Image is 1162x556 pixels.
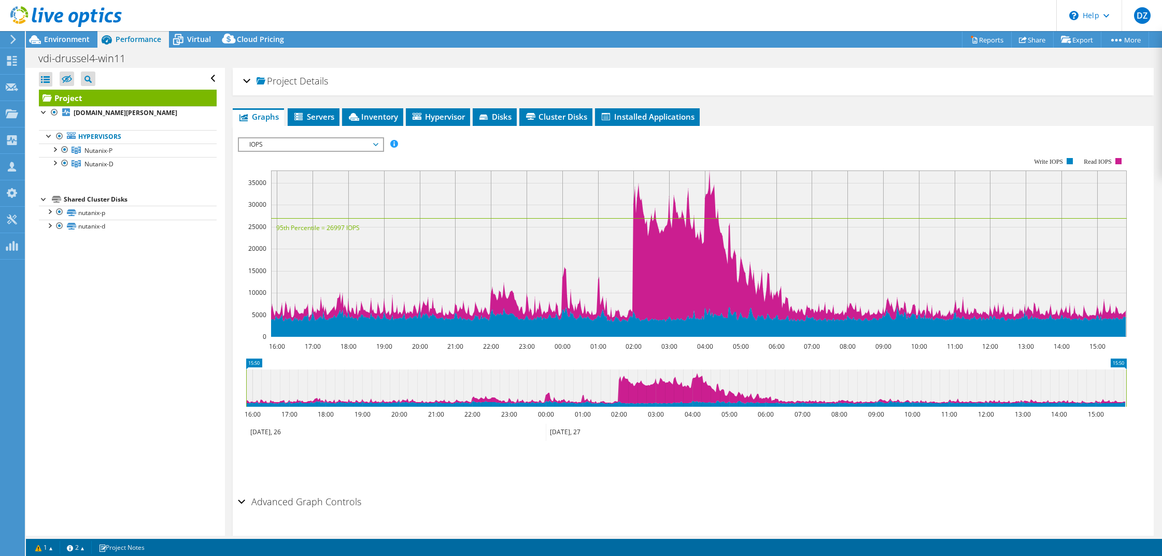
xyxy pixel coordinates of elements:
[941,410,957,419] text: 11:00
[263,332,266,341] text: 0
[28,541,60,554] a: 1
[1084,158,1112,165] text: Read IOPS
[428,410,444,419] text: 21:00
[611,410,627,419] text: 02:00
[391,410,407,419] text: 20:00
[412,342,428,351] text: 20:00
[982,342,998,351] text: 12:00
[447,342,463,351] text: 21:00
[1087,410,1103,419] text: 15:00
[39,144,217,157] a: Nutanix-P
[518,342,534,351] text: 23:00
[574,410,590,419] text: 01:00
[732,342,748,351] text: 05:00
[697,342,713,351] text: 04:00
[39,157,217,170] a: Nutanix-D
[238,491,361,512] h2: Advanced Graph Controls
[340,342,356,351] text: 18:00
[1069,11,1079,20] svg: \n
[64,193,217,206] div: Shared Cluster Disks
[904,410,920,419] text: 10:00
[248,244,266,253] text: 20000
[84,160,114,168] span: Nutanix-D
[39,130,217,144] a: Hypervisors
[464,410,480,419] text: 22:00
[187,34,211,44] span: Virtual
[244,410,260,419] text: 16:00
[293,111,334,122] span: Servers
[84,146,112,155] span: Nutanix-P
[34,53,141,64] h1: vdi-drussel4-win11
[268,342,285,351] text: 16:00
[1101,32,1149,48] a: More
[1134,7,1151,24] span: DZ
[91,541,152,554] a: Project Notes
[248,288,266,297] text: 10000
[590,342,606,351] text: 01:00
[977,410,994,419] text: 12:00
[244,138,377,151] span: IOPS
[501,410,517,419] text: 23:00
[946,342,962,351] text: 11:00
[300,75,328,87] span: Details
[248,200,266,209] text: 30000
[39,206,217,219] a: nutanix-p
[248,178,266,187] text: 35000
[257,76,297,87] span: Project
[794,410,810,419] text: 07:00
[116,34,161,44] span: Performance
[347,111,398,122] span: Inventory
[237,34,284,44] span: Cloud Pricing
[600,111,695,122] span: Installed Applications
[757,410,773,419] text: 06:00
[39,90,217,106] a: Project
[1089,342,1105,351] text: 15:00
[248,266,266,275] text: 15000
[60,541,92,554] a: 2
[478,111,512,122] span: Disks
[768,342,784,351] text: 06:00
[317,410,333,419] text: 18:00
[1014,410,1030,419] text: 13:00
[831,410,847,419] text: 08:00
[376,342,392,351] text: 19:00
[554,342,570,351] text: 00:00
[868,410,884,419] text: 09:00
[875,342,891,351] text: 09:00
[281,410,297,419] text: 17:00
[962,32,1012,48] a: Reports
[483,342,499,351] text: 22:00
[911,342,927,351] text: 10:00
[238,111,279,122] span: Graphs
[1034,158,1063,165] text: Write IOPS
[839,342,855,351] text: 08:00
[1011,32,1054,48] a: Share
[1053,32,1101,48] a: Export
[525,111,587,122] span: Cluster Disks
[74,108,177,117] b: [DOMAIN_NAME][PERSON_NAME]
[1051,410,1067,419] text: 14:00
[276,223,360,232] text: 95th Percentile = 26997 IOPS
[1053,342,1069,351] text: 14:00
[44,34,90,44] span: Environment
[1017,342,1033,351] text: 13:00
[661,342,677,351] text: 03:00
[354,410,370,419] text: 19:00
[803,342,819,351] text: 07:00
[684,410,700,419] text: 04:00
[39,220,217,233] a: nutanix-d
[537,410,554,419] text: 00:00
[647,410,663,419] text: 03:00
[304,342,320,351] text: 17:00
[625,342,641,351] text: 02:00
[252,310,266,319] text: 5000
[411,111,465,122] span: Hypervisor
[248,222,266,231] text: 25000
[39,106,217,120] a: [DOMAIN_NAME][PERSON_NAME]
[721,410,737,419] text: 05:00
